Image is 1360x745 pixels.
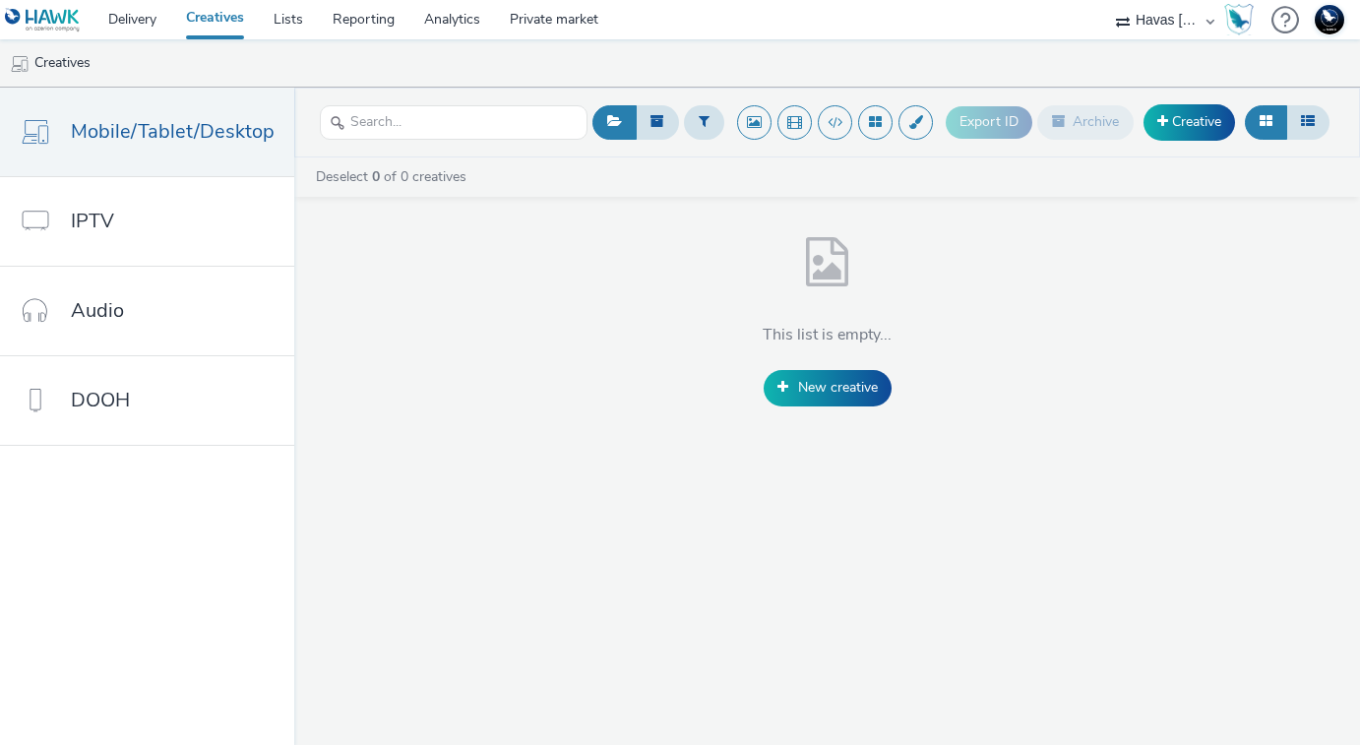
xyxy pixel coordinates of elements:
a: Hawk Academy [1224,4,1262,35]
input: Search... [320,105,587,140]
button: Archive [1037,105,1134,139]
img: Hawk Academy [1224,4,1254,35]
h4: This list is empty... [763,325,892,346]
img: Support Hawk [1315,5,1344,34]
strong: 0 [372,167,380,186]
button: Table [1286,105,1329,139]
img: undefined Logo [5,8,81,32]
span: New creative [798,378,878,397]
span: IPTV [71,207,114,235]
button: Export ID [946,106,1032,138]
a: New creative [764,370,892,405]
a: Creative [1144,104,1235,140]
img: mobile [10,54,30,74]
button: Grid [1245,105,1287,139]
span: Mobile/Tablet/Desktop [71,117,275,146]
a: Deselect of 0 creatives [314,167,474,186]
span: DOOH [71,386,130,414]
span: Audio [71,296,124,325]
